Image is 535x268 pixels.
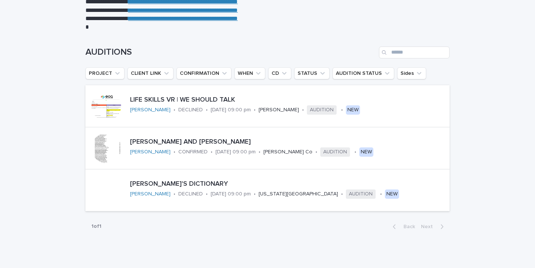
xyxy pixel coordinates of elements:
[130,96,447,104] p: LIFE SKILLS VR | WE SHOULD TALK
[397,67,426,79] button: Sides
[85,85,450,127] a: LIFE SKILLS VR | WE SHOULD TALK[PERSON_NAME] •DECLINED•[DATE] 09:00 pm•[PERSON_NAME]•AUDITION•NEW
[211,149,213,155] p: •
[178,107,203,113] p: DECLINED
[268,67,291,79] button: CD
[359,147,373,157] div: NEW
[211,191,251,197] p: [DATE] 09:00 pm
[178,191,203,197] p: DECLINED
[259,191,338,197] p: [US_STATE][GEOGRAPHIC_DATA]
[380,191,382,197] p: •
[234,67,265,79] button: WHEN
[263,149,312,155] p: [PERSON_NAME] Co
[85,47,376,58] h1: AUDITIONS
[254,191,256,197] p: •
[315,149,317,155] p: •
[333,67,394,79] button: AUDITION STATUS
[206,107,208,113] p: •
[206,191,208,197] p: •
[174,191,175,197] p: •
[259,107,299,113] p: [PERSON_NAME]
[178,149,208,155] p: CONFIRMED
[341,191,343,197] p: •
[418,223,450,230] button: Next
[176,67,231,79] button: CONFIRMATION
[174,107,175,113] p: •
[354,149,356,155] p: •
[85,169,450,211] a: [PERSON_NAME]'S DICTIONARY[PERSON_NAME] •DECLINED•[DATE] 09:00 pm•[US_STATE][GEOGRAPHIC_DATA]•AUD...
[130,191,171,197] a: [PERSON_NAME]
[385,189,399,199] div: NEW
[346,105,360,115] div: NEW
[346,189,376,199] span: AUDITION
[85,127,450,169] a: [PERSON_NAME] AND [PERSON_NAME][PERSON_NAME] •CONFIRMED•[DATE] 09:00 pm•[PERSON_NAME] Co•AUDITION...
[85,67,124,79] button: PROJECT
[254,107,256,113] p: •
[399,224,415,229] span: Back
[379,47,450,58] input: Search
[320,147,350,157] span: AUDITION
[130,138,447,146] p: [PERSON_NAME] AND [PERSON_NAME]
[387,223,418,230] button: Back
[259,149,260,155] p: •
[130,149,171,155] a: [PERSON_NAME]
[130,107,171,113] a: [PERSON_NAME]
[174,149,175,155] p: •
[130,180,447,188] p: [PERSON_NAME]'S DICTIONARY
[85,217,107,236] p: 1 of 1
[307,105,337,115] span: AUDITION
[215,149,256,155] p: [DATE] 09:00 pm
[294,67,330,79] button: STATUS
[211,107,251,113] p: [DATE] 09:00 pm
[421,224,437,229] span: Next
[341,107,343,113] p: •
[127,67,174,79] button: CLIENT LINK
[302,107,304,113] p: •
